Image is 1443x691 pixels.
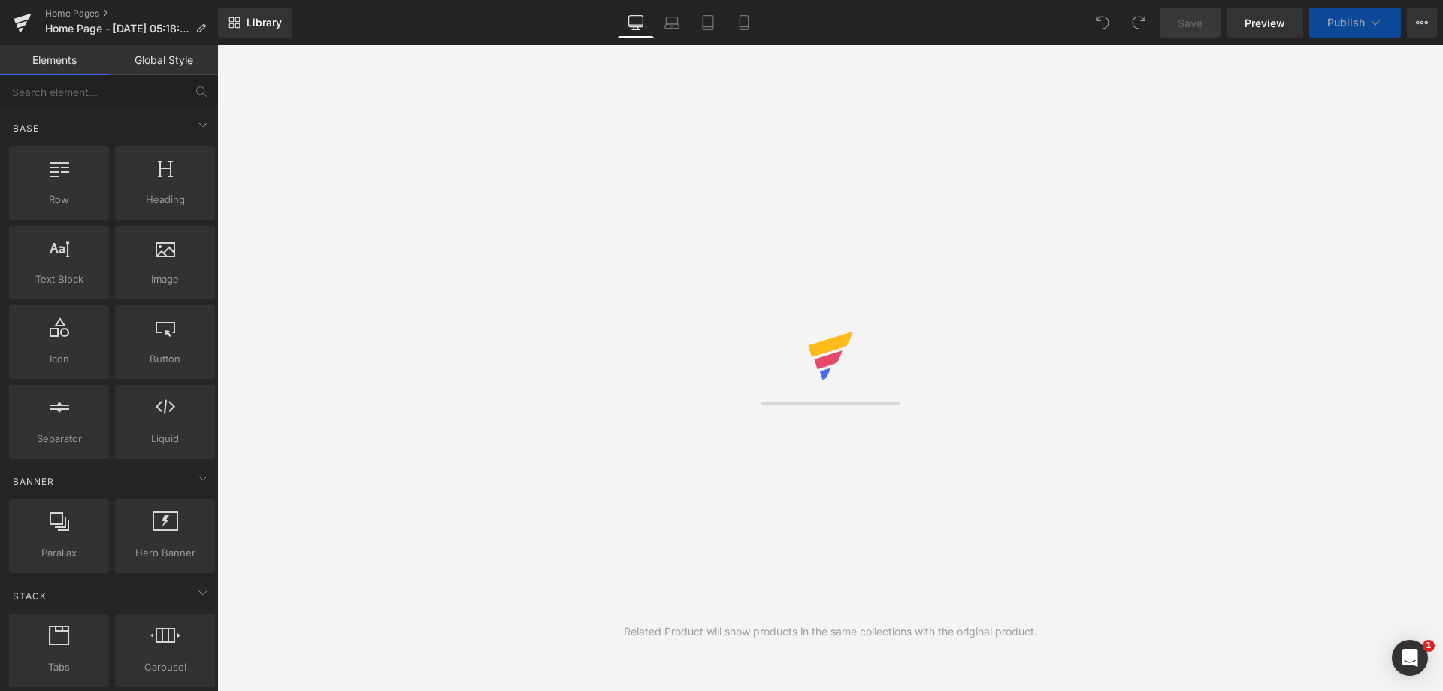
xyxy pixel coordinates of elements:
span: Banner [11,474,56,489]
span: Row [14,192,104,208]
span: Library [247,16,282,29]
button: Redo [1124,8,1154,38]
span: Stack [11,589,48,603]
button: Undo [1088,8,1118,38]
span: 1 [1423,640,1435,652]
span: Button [119,351,210,367]
button: More [1407,8,1437,38]
iframe: Intercom live chat [1392,640,1428,676]
a: Desktop [618,8,654,38]
a: New Library [218,8,292,38]
a: Global Style [109,45,218,75]
span: Separator [14,431,104,447]
div: Related Product will show products in the same collections with the original product. [624,623,1037,640]
span: Image [119,271,210,287]
span: Base [11,121,41,135]
span: Hero Banner [119,545,210,561]
a: Tablet [690,8,726,38]
button: Publish [1309,8,1401,38]
span: Heading [119,192,210,208]
span: Icon [14,351,104,367]
span: Carousel [119,659,210,675]
span: Parallax [14,545,104,561]
span: Text Block [14,271,104,287]
a: Home Pages [45,8,218,20]
span: Preview [1245,15,1285,31]
span: Save [1178,15,1202,31]
span: Publish [1327,17,1365,29]
span: Liquid [119,431,210,447]
span: Home Page - [DATE] 05:18:21 [45,23,189,35]
a: Preview [1227,8,1303,38]
a: Mobile [726,8,762,38]
a: Laptop [654,8,690,38]
span: Tabs [14,659,104,675]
